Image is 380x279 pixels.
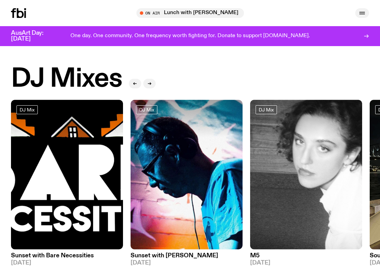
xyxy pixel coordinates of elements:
span: DJ Mix [259,107,274,112]
span: DJ Mix [20,107,35,112]
a: M5[DATE] [250,249,362,266]
img: A black and white photo of Lilly wearing a white blouse and looking up at the camera. [250,100,362,249]
span: DJ Mix [139,107,154,112]
a: DJ Mix [16,105,38,114]
h2: DJ Mixes [11,66,122,92]
h3: Sunset with Bare Necessities [11,253,123,259]
a: Sunset with [PERSON_NAME][DATE] [131,249,243,266]
a: DJ Mix [256,105,277,114]
button: On AirLunch with [PERSON_NAME] [136,8,244,18]
h3: Sunset with [PERSON_NAME] [131,253,243,259]
p: One day. One community. One frequency worth fighting for. Donate to support [DOMAIN_NAME]. [70,33,310,39]
img: Simon Caldwell stands side on, looking downwards. He has headphones on. Behind him is a brightly ... [131,100,243,249]
a: Sunset with Bare Necessities[DATE] [11,249,123,266]
img: Bare Necessities [11,100,123,249]
h3: AusArt Day: [DATE] [11,30,55,42]
h3: M5 [250,253,362,259]
span: [DATE] [11,260,123,266]
a: DJ Mix [136,105,157,114]
span: [DATE] [131,260,243,266]
span: [DATE] [250,260,362,266]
